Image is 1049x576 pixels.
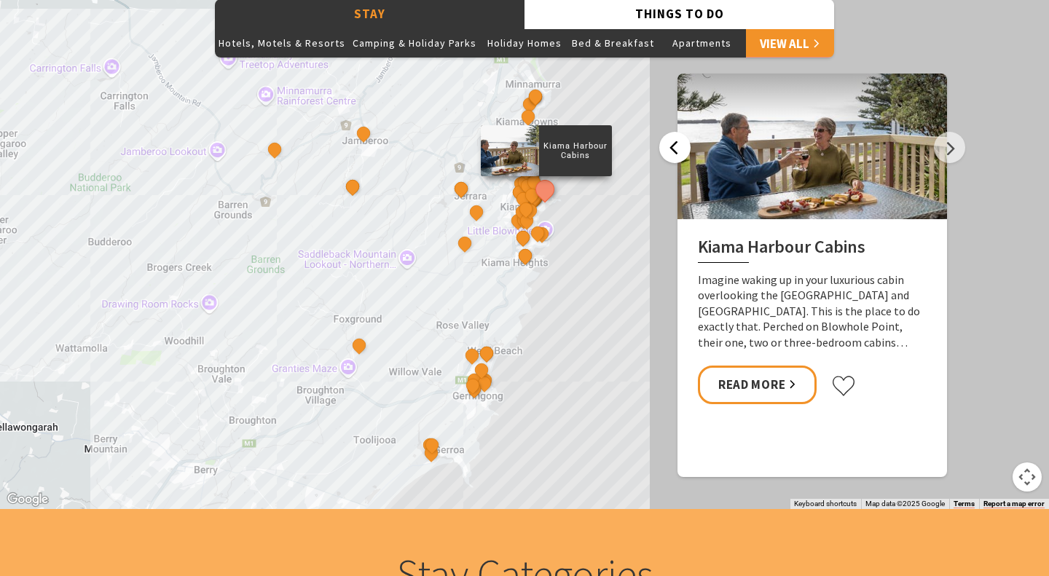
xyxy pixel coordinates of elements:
[539,139,612,162] p: Kiama Harbour Cabins
[794,499,857,509] button: Keyboard shortcuts
[463,346,482,365] button: See detail about Mercure Gerringong Resort
[480,28,568,58] button: Holiday Homes
[532,175,559,202] button: See detail about Kiama Harbour Cabins
[934,132,965,163] button: Next
[516,161,535,180] button: See detail about Bombo Hideaway
[658,28,746,58] button: Apartments
[350,336,369,355] button: See detail about EagleView Park
[452,179,471,198] button: See detail about Cicada Luxury Camping
[4,490,52,509] a: Open this area in Google Maps (opens a new window)
[343,177,362,196] button: See detail about Jamberoo Valley Farm Cottages
[455,234,474,253] button: See detail about Saddleback Grove
[983,500,1045,508] a: Report a map error
[516,246,535,265] button: See detail about Bask at Loves Bay
[698,237,927,263] h2: Kiama Harbour Cabins
[215,28,349,58] button: Hotels, Motels & Resorts
[659,132,691,163] button: Previous
[865,500,945,508] span: Map data ©2025 Google
[514,228,533,247] button: See detail about BIG4 Easts Beach Holiday Park
[568,28,658,58] button: Bed & Breakfast
[954,500,975,508] a: Terms
[349,28,480,58] button: Camping & Holiday Parks
[423,435,441,454] button: See detail about Discovery Parks - Gerroa
[472,360,491,379] button: See detail about Werri Beach Holiday Park
[468,202,487,221] button: See detail about Greyleigh Kiama
[746,28,834,58] a: View All
[354,124,373,143] button: See detail about Jamberoo Pub and Saleyard Motel
[516,200,535,218] button: See detail about Bikini Surf Beach Kiama
[831,375,856,397] button: Click to favourite Kiama Harbour Cabins
[519,107,538,126] button: See detail about Casa Mar Azul
[465,379,484,398] button: See detail about Park Ridge Retreat
[517,211,536,230] button: See detail about Kendalls Beach Holiday Park
[528,224,547,242] button: See detail about Amaroo Kiama
[422,443,441,462] button: See detail about Seven Mile Beach Holiday Park
[522,186,541,205] button: See detail about Nova Kiama
[526,87,545,106] button: See detail about Johnson Street Beach House
[698,366,817,404] a: Read More
[698,272,927,351] p: Imagine waking up in your luxurious cabin overlooking the [GEOGRAPHIC_DATA] and [GEOGRAPHIC_DATA]...
[265,140,284,159] button: See detail about The Lodge Jamberoo Resort and Spa
[477,344,496,363] button: See detail about Sundara Beach House
[4,490,52,509] img: Google
[463,376,482,395] button: See detail about Coast and Country Holidays
[1013,462,1042,492] button: Map camera controls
